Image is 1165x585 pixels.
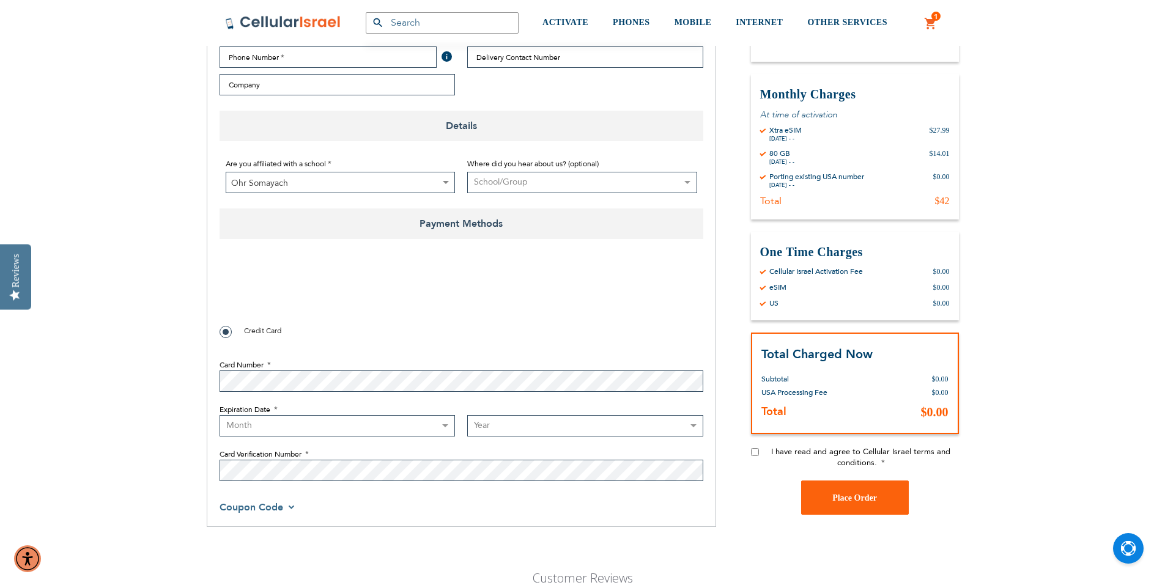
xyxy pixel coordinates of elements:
button: Place Order [801,480,909,515]
div: [DATE] - - [769,158,794,166]
span: Ohr Somayach [226,172,455,194]
th: Subtotal [761,363,857,386]
span: Place Order [832,493,877,502]
div: Porting existing USA number [769,172,864,182]
span: I have read and agree to Cellular Israel terms and conditions. [771,446,950,468]
div: [DATE] - - [769,182,864,189]
div: $42 [935,195,950,207]
a: 1 [924,17,938,31]
div: Cellular Israel Activation Fee [769,267,863,276]
span: Are you affiliated with a school [226,159,326,169]
h3: Monthly Charges [760,86,950,103]
span: Payment Methods [220,208,703,239]
div: $0.00 [933,172,950,189]
span: Credit Card [244,326,281,336]
div: [DATE] - - [769,135,802,142]
div: 80 GB [769,149,794,158]
div: $27.99 [930,125,950,142]
div: US [769,298,779,308]
iframe: reCAPTCHA [220,267,405,314]
span: Expiration Date [220,405,270,414]
span: USA Processing Fee [761,388,827,397]
span: $0.00 [932,375,949,383]
span: Coupon Code [220,501,283,514]
span: OTHER SERVICES [807,18,887,27]
div: Accessibility Menu [14,545,41,572]
div: Xtra eSIM [769,125,802,135]
div: $0.00 [933,267,950,276]
div: Total [760,195,782,207]
div: Reviews [10,254,21,287]
span: Ohr Somayach [226,172,456,193]
span: ACTIVATE [542,18,588,27]
div: $14.01 [930,149,950,166]
span: INTERNET [736,18,783,27]
span: Card Verification Number [220,449,301,459]
span: $0.00 [921,405,949,419]
span: Card Number [220,360,264,370]
div: $0.00 [933,282,950,292]
strong: Total Charged Now [761,346,873,362]
div: $0.00 [933,298,950,308]
h3: One Time Charges [760,244,950,260]
span: Details [220,111,703,141]
p: At time of activation [760,109,950,120]
span: PHONES [613,18,650,27]
input: Search [366,12,519,34]
strong: Total [761,404,786,419]
span: Where did you hear about us? (optional) [467,159,599,169]
span: 1 [934,12,938,21]
span: $0.00 [932,388,949,397]
span: MOBILE [675,18,712,27]
img: Cellular Israel Logo [225,15,341,30]
div: eSIM [769,282,786,292]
